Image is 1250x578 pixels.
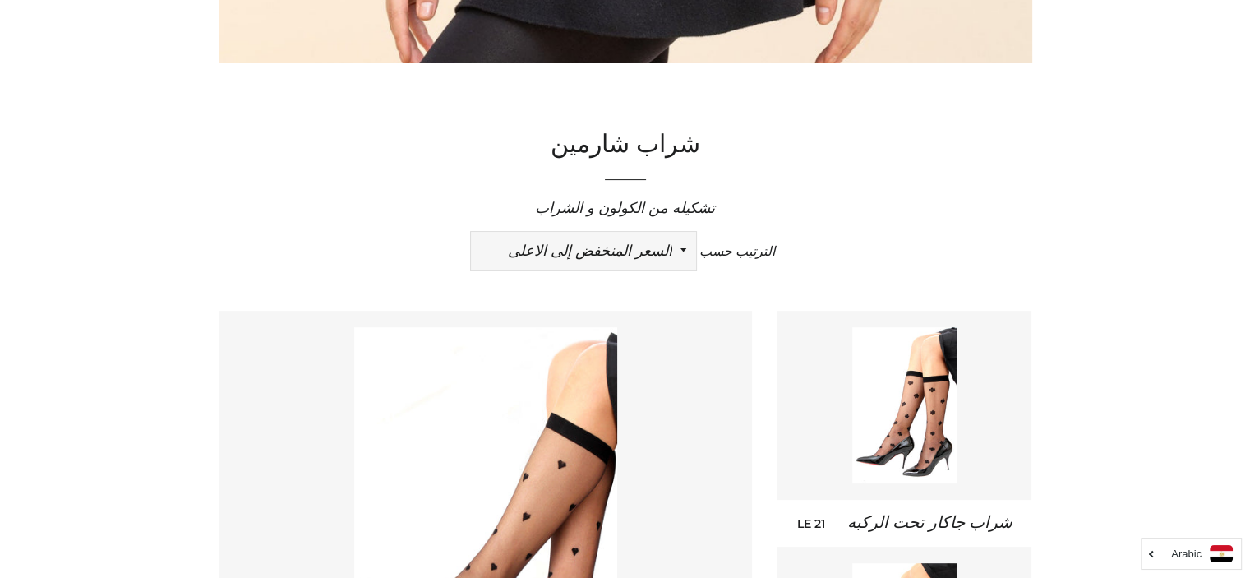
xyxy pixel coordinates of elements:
p: تشكيله من الكولون و الشراب [219,197,1032,220]
i: Arabic [1171,548,1202,559]
span: — [831,516,840,531]
span: LE 21 [796,516,824,531]
h1: شراب شارمين [219,128,1032,163]
a: Arabic [1150,545,1233,562]
a: شراب جاكار تحت الركبه — LE 21 [777,500,1031,547]
span: شراب جاكار تحت الركبه [846,514,1012,532]
span: الترتيب حسب [699,244,775,259]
